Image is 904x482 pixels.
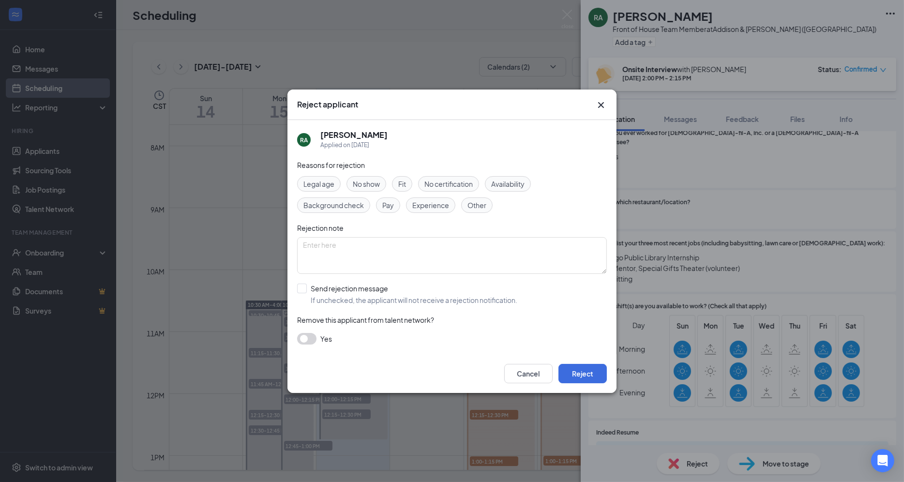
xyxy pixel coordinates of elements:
[491,179,525,189] span: Availability
[353,179,380,189] span: No show
[558,364,607,383] button: Reject
[398,179,406,189] span: Fit
[320,130,388,140] h5: [PERSON_NAME]
[382,200,394,211] span: Pay
[297,224,344,232] span: Rejection note
[297,161,365,169] span: Reasons for rejection
[424,179,473,189] span: No certification
[300,136,308,144] div: RA
[303,179,334,189] span: Legal age
[467,200,486,211] span: Other
[297,316,434,324] span: Remove this applicant from talent network?
[303,200,364,211] span: Background check
[595,99,607,111] svg: Cross
[595,99,607,111] button: Close
[504,364,553,383] button: Cancel
[412,200,449,211] span: Experience
[871,449,894,472] div: Open Intercom Messenger
[320,140,388,150] div: Applied on [DATE]
[297,99,358,110] h3: Reject applicant
[320,333,332,345] span: Yes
